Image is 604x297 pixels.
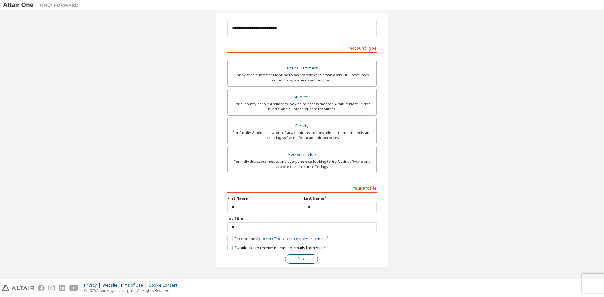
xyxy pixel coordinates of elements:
label: I would like to receive marketing emails from Altair [227,245,325,250]
div: For currently enrolled students looking to access the free Altair Student Edition bundle and all ... [232,102,372,112]
label: I accept the [227,236,326,241]
img: youtube.svg [69,285,78,291]
div: Altair Customers [232,64,372,73]
div: Students [232,93,372,102]
div: For individuals, businesses and everyone else looking to try Altair software and explore our prod... [232,159,372,169]
img: altair_logo.svg [2,285,34,291]
img: facebook.svg [38,285,45,291]
button: Next [285,254,318,264]
a: Academic End-User License Agreement [256,236,326,241]
div: Faculty [232,122,372,130]
label: Last Name [304,196,377,201]
div: Your Profile [227,183,377,193]
label: First Name [227,196,300,201]
img: Altair One [3,2,82,8]
div: For existing customers looking to access software downloads, HPC resources, community, trainings ... [232,73,372,83]
label: Job Title [227,216,377,221]
div: Everyone else [232,150,372,159]
div: Website Terms of Use [103,283,149,288]
img: linkedin.svg [59,285,65,291]
div: Cookie Consent [149,283,181,288]
img: instagram.svg [48,285,55,291]
p: © 2025 Altair Engineering, Inc. All Rights Reserved. [84,288,181,293]
div: Privacy [84,283,103,288]
div: For faculty & administrators of academic institutions administering students and accessing softwa... [232,130,372,140]
div: Account Type [227,43,377,53]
